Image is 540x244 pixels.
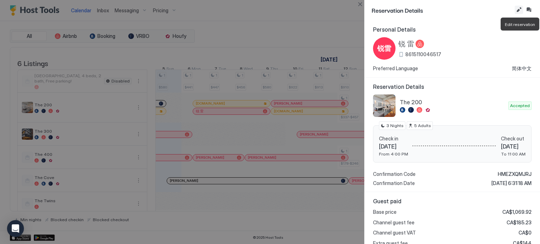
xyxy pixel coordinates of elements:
span: Check out [501,136,526,142]
span: Preferred Language [373,65,418,72]
span: 锐 雷 [398,40,414,48]
div: Open Intercom Messenger [7,220,24,237]
span: [DATE] [501,143,526,150]
span: Channel guest fee [373,219,414,226]
span: Personal Details [373,26,532,33]
span: CA$0 [519,230,532,236]
span: To 11:00 AM [501,151,526,157]
span: From 4:00 PM [379,151,408,157]
span: CA$1,069.92 [502,209,532,215]
span: The 200 [400,99,506,106]
span: [DATE] [379,143,408,150]
span: Confirmation Date [373,180,415,186]
span: Reservation Details [373,83,532,90]
span: Confirmation Code [373,171,416,177]
div: listing image [373,94,396,117]
span: Edit reservation [505,22,535,27]
span: Guest paid [373,198,532,205]
span: 5 Adults [414,123,431,129]
span: Check in [379,136,408,142]
span: HMEZXQMJRJ [498,171,532,177]
span: CA$185.23 [507,219,532,226]
button: Inbox [525,6,533,14]
button: Edit reservation [515,6,523,14]
span: 8615110046517 [405,51,441,58]
span: Base price [373,209,397,215]
span: 锐雷 [377,43,391,54]
span: Channel guest VAT [373,230,416,236]
span: 简体中文 [512,65,532,72]
span: Accepted [510,103,530,109]
span: 3 Nights [386,123,404,129]
span: Reservation Details [372,6,513,14]
span: [DATE] 6:31:18 AM [491,180,532,186]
